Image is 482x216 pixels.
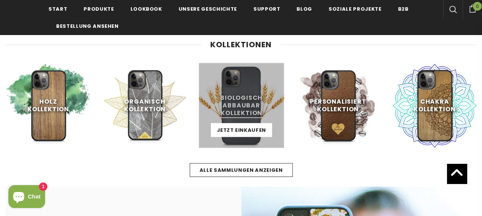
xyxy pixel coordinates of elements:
[130,5,162,13] span: Lookbook
[211,123,272,137] a: Jetzt einkaufen
[84,5,114,13] span: Produkte
[48,5,67,13] span: Start
[210,39,272,50] span: Kollektionen
[463,3,482,13] a: 0
[6,185,47,210] inbox-online-store-chat: Shopify online store chat
[253,5,280,13] span: Support
[200,166,283,174] span: Alle Sammlungen anzeigen
[190,163,293,177] a: Alle Sammlungen anzeigen
[217,126,266,134] span: Jetzt einkaufen
[297,5,312,13] span: Blog
[56,17,119,34] a: Bestellung ansehen
[56,22,119,30] span: Bestellung ansehen
[473,2,482,11] span: 0
[329,5,381,13] span: Soziale Projekte
[179,5,237,13] span: Unsere Geschichte
[398,5,408,13] span: B2B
